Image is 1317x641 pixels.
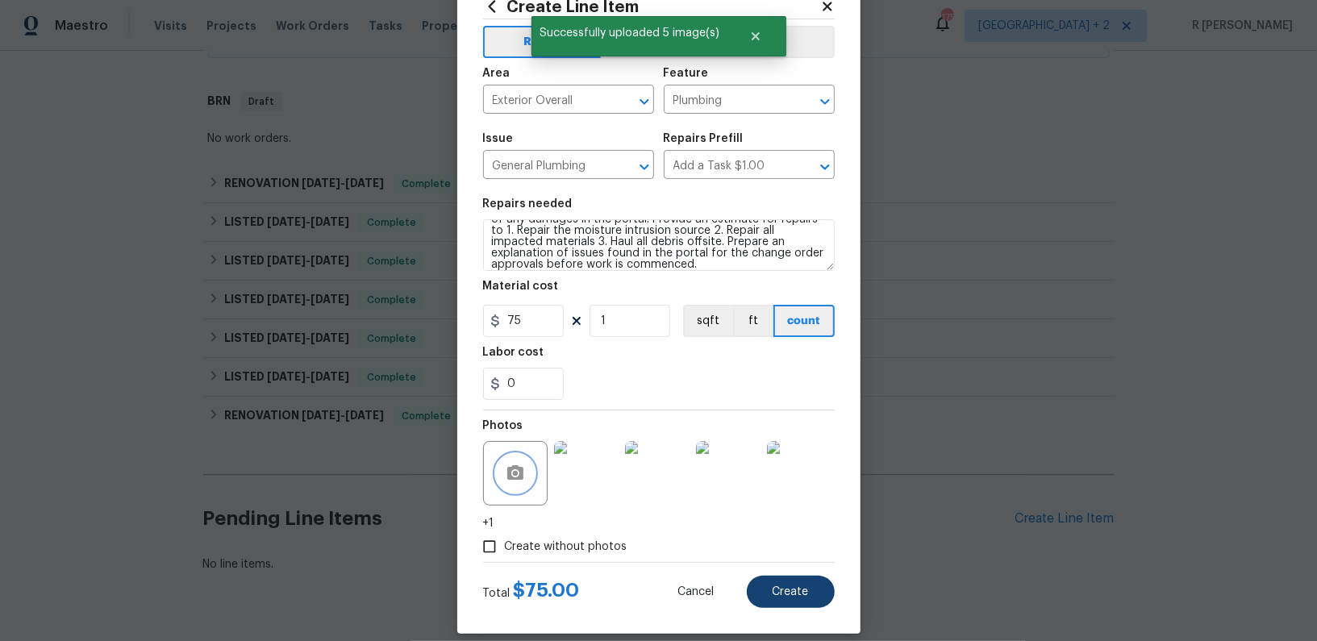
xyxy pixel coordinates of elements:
button: Cancel [652,576,740,608]
h5: Issue [483,133,514,144]
textarea: #Resale #lwoleak the shower above the kitchen near the back door is leaking. Use the least invasi... [483,219,835,271]
button: Open [814,156,836,178]
span: Create [773,586,809,598]
span: Create without photos [505,539,627,556]
h5: Repairs needed [483,198,573,210]
h5: Labor cost [483,347,544,358]
span: Successfully uploaded 5 image(s) [531,16,729,50]
button: Open [633,90,656,113]
button: count [773,305,835,337]
span: +1 [483,515,494,531]
button: ft [733,305,773,337]
h5: Material cost [483,281,559,292]
div: Total [483,582,580,601]
h5: Area [483,68,511,79]
button: Close [729,20,782,52]
button: sqft [683,305,733,337]
span: Cancel [678,586,715,598]
button: Repair [483,26,602,58]
h5: Feature [664,68,709,79]
h5: Repairs Prefill [664,133,744,144]
span: $ 75.00 [514,581,580,600]
h5: Photos [483,420,523,431]
button: Open [633,156,656,178]
button: Create [747,576,835,608]
button: Open [814,90,836,113]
